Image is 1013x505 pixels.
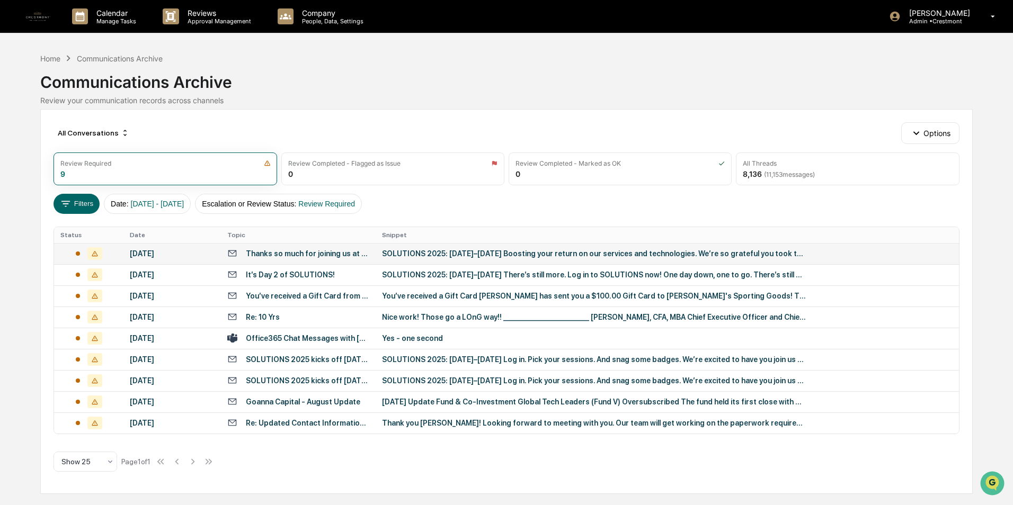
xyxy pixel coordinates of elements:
[264,160,271,167] img: icon
[75,179,128,187] a: Powered byPylon
[764,170,815,178] span: ( 11,153 messages)
[288,169,293,178] div: 0
[73,129,136,148] a: 🗄️Attestations
[11,81,30,100] img: 1746055101610-c473b297-6a78-478c-a979-82029cc54cd1
[743,159,777,167] div: All Threads
[382,313,806,321] div: Nice work! Those go a LOnG way!! ___________________________ [PERSON_NAME], CFA, MBA Chief Execut...
[130,313,215,321] div: [DATE]
[246,334,369,342] div: Office365 Chat Messages with [PERSON_NAME], [PERSON_NAME], [PERSON_NAME] on [DATE]
[40,96,972,105] div: Review your communication records across channels
[87,133,131,144] span: Attestations
[60,169,65,178] div: 9
[130,249,215,258] div: [DATE]
[28,48,175,59] input: Clear
[901,122,959,143] button: Options
[11,134,19,143] div: 🖐️
[901,17,975,25] p: Admin • Crestmont
[195,194,362,214] button: Escalation or Review Status:Review Required
[6,149,71,168] a: 🔎Data Lookup
[382,355,806,364] div: SOLUTIONS 2025: [DATE]–[DATE] Log in. Pick your sessions. And snag some badges. We’re excited to ...
[131,200,184,208] span: [DATE] - [DATE]
[60,159,111,167] div: Review Required
[979,470,1008,499] iframe: Open customer support
[6,129,73,148] a: 🖐️Preclearance
[40,64,972,92] div: Communications Archive
[743,169,815,178] div: 8,136
[246,270,335,279] div: It’s Day 2 of SOLUTIONS!
[179,17,256,25] p: Approval Management
[40,54,60,63] div: Home
[11,155,19,163] div: 🔎
[21,154,67,164] span: Data Lookup
[516,159,621,167] div: Review Completed - Marked as OK
[21,133,68,144] span: Preclearance
[901,8,975,17] p: [PERSON_NAME]
[130,398,215,406] div: [DATE]
[105,179,128,187] span: Pylon
[36,81,174,92] div: Start new chat
[246,313,280,321] div: Re: 10 Yrs
[491,160,497,167] img: icon
[130,270,215,279] div: [DATE]
[130,292,215,300] div: [DATE]
[88,17,141,25] p: Manage Tasks
[246,355,369,364] div: SOLUTIONS 2025 kicks off [DATE]. Get started [DATE]!
[54,124,134,141] div: All Conversations
[382,419,806,427] div: Thank you [PERSON_NAME]! Looking forward to meeting with you. Our team will get working on the pa...
[516,169,520,178] div: 0
[130,376,215,385] div: [DATE]
[246,398,360,406] div: Goanna Capital - August Update
[246,249,369,258] div: Thanks so much for joining us at SOLUTIONS 2025
[180,84,193,97] button: Start new chat
[382,292,806,300] div: You’ve received a Gift Card [PERSON_NAME] has sent you a $100.00 Gift Card to [PERSON_NAME]'s Spo...
[121,457,150,466] div: Page 1 of 1
[179,8,256,17] p: Reviews
[77,134,85,143] div: 🗄️
[246,419,369,427] div: Re: Updated Contact Information - [PERSON_NAME]
[382,334,806,342] div: Yes - one second
[88,8,141,17] p: Calendar
[718,160,725,167] img: icon
[382,249,806,258] div: SOLUTIONS 2025: [DATE]–[DATE] Boosting your return on our services and technologies. We’re so gra...
[11,22,193,39] p: How can we help?
[382,398,806,406] div: [DATE] Update Fund & Co-Investment Global Tech Leaders (Fund V) Oversubscribed The fund held its ...
[294,8,369,17] p: Company
[77,54,163,63] div: Communications Archive
[246,376,369,385] div: SOLUTIONS 2025 kicks off [DATE]. Get started [DATE]!
[54,194,100,214] button: Filters
[104,194,191,214] button: Date:[DATE] - [DATE]
[130,419,215,427] div: [DATE]
[288,159,401,167] div: Review Completed - Flagged as Issue
[130,334,215,342] div: [DATE]
[294,17,369,25] p: People, Data, Settings
[246,292,369,300] div: You’ve received a Gift Card from [PERSON_NAME]
[382,270,806,279] div: SOLUTIONS 2025: [DATE]–[DATE] There’s still more. Log in to SOLUTIONS now! One day down, one to g...
[36,92,134,100] div: We're available if you need us!
[130,355,215,364] div: [DATE]
[382,376,806,385] div: SOLUTIONS 2025: [DATE]–[DATE] Log in. Pick your sessions. And snag some badges. We’re excited to ...
[376,227,958,243] th: Snippet
[221,227,376,243] th: Topic
[54,227,123,243] th: Status
[123,227,221,243] th: Date
[298,200,355,208] span: Review Required
[25,4,51,29] img: logo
